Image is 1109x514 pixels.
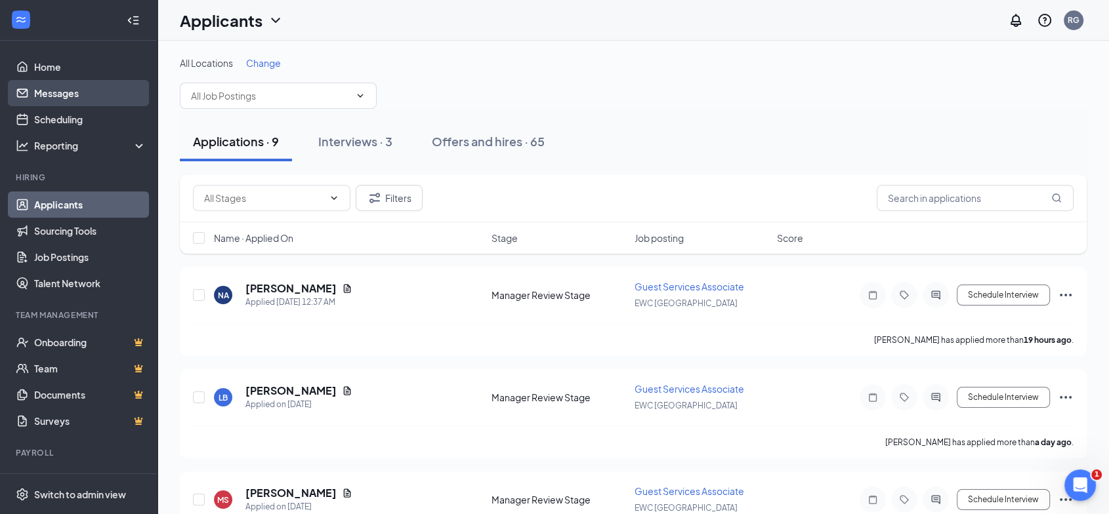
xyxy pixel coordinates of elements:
h5: [PERSON_NAME] [245,384,337,398]
div: Applied on [DATE] [245,500,352,513]
span: Guest Services Associate [635,281,744,292]
b: 19 hours ago [1024,335,1072,345]
button: Schedule Interview [957,285,1050,306]
svg: Note [865,392,881,403]
svg: QuestionInfo [1037,12,1053,28]
svg: Tag [896,494,912,505]
input: All Job Postings [191,89,350,103]
div: NA [218,290,229,301]
svg: MagnifyingGlass [1051,193,1062,203]
svg: WorkstreamLogo [14,13,28,26]
svg: Document [342,283,352,294]
span: All Locations [180,57,233,69]
svg: ChevronDown [268,12,283,28]
button: Filter Filters [356,185,423,211]
div: Switch to admin view [34,488,126,501]
h5: [PERSON_NAME] [245,486,337,500]
button: Schedule Interview [957,387,1050,408]
p: [PERSON_NAME] has applied more than . [885,437,1074,448]
a: Scheduling [34,106,146,132]
div: Reporting [34,139,147,152]
div: Applications · 9 [193,133,279,149]
a: Sourcing Tools [34,218,146,244]
div: RG [1068,14,1079,26]
svg: ActiveChat [928,392,944,403]
svg: Settings [16,488,29,501]
span: Guest Services Associate [635,383,744,395]
div: Manager Review Stage [492,288,627,302]
svg: ChevronDown [329,193,339,203]
a: PayrollCrown [34,467,146,493]
svg: Analysis [16,139,29,152]
span: EWC [GEOGRAPHIC_DATA] [635,503,738,513]
div: LB [219,392,228,403]
span: Job posting [635,231,684,245]
svg: Collapse [127,14,140,27]
svg: Note [865,494,881,505]
svg: Notifications [1008,12,1024,28]
svg: Tag [896,392,912,403]
span: Stage [492,231,518,245]
span: EWC [GEOGRAPHIC_DATA] [635,298,738,308]
div: Offers and hires · 65 [432,133,545,149]
p: [PERSON_NAME] has applied more than . [874,334,1074,346]
div: Applied on [DATE] [245,398,352,411]
svg: Document [342,385,352,396]
svg: Filter [367,190,383,206]
span: 1 [1091,469,1102,480]
svg: ChevronDown [355,90,366,101]
div: Manager Review Stage [492,391,627,404]
svg: Note [865,290,881,300]
a: Job Postings [34,244,146,270]
svg: ActiveChat [928,290,944,300]
svg: ActiveChat [928,494,944,505]
input: All Stages [204,191,324,205]
div: Team Management [16,309,144,321]
h5: [PERSON_NAME] [245,281,337,296]
span: Name · Applied On [214,231,293,245]
svg: Tag [896,290,912,300]
span: EWC [GEOGRAPHIC_DATA] [635,401,738,410]
a: Talent Network [34,270,146,296]
a: Home [34,54,146,80]
a: SurveysCrown [34,408,146,434]
span: Guest Services Associate [635,485,744,497]
div: Manager Review Stage [492,493,627,506]
a: Messages [34,80,146,106]
div: Hiring [16,172,144,183]
span: Score [777,231,803,245]
h1: Applicants [180,9,262,31]
button: Schedule Interview [957,489,1050,510]
div: Applied [DATE] 12:37 AM [245,296,352,309]
input: Search in applications [877,185,1074,211]
svg: Ellipses [1058,492,1074,507]
iframe: Intercom live chat [1064,469,1096,501]
div: MS [217,494,229,505]
div: Interviews · 3 [318,133,392,149]
a: OnboardingCrown [34,329,146,355]
svg: Document [342,488,352,498]
span: Change [246,57,281,69]
a: DocumentsCrown [34,382,146,408]
div: Payroll [16,447,144,458]
svg: Ellipses [1058,389,1074,405]
svg: Ellipses [1058,287,1074,303]
a: Applicants [34,191,146,218]
b: a day ago [1035,437,1072,447]
a: TeamCrown [34,355,146,382]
